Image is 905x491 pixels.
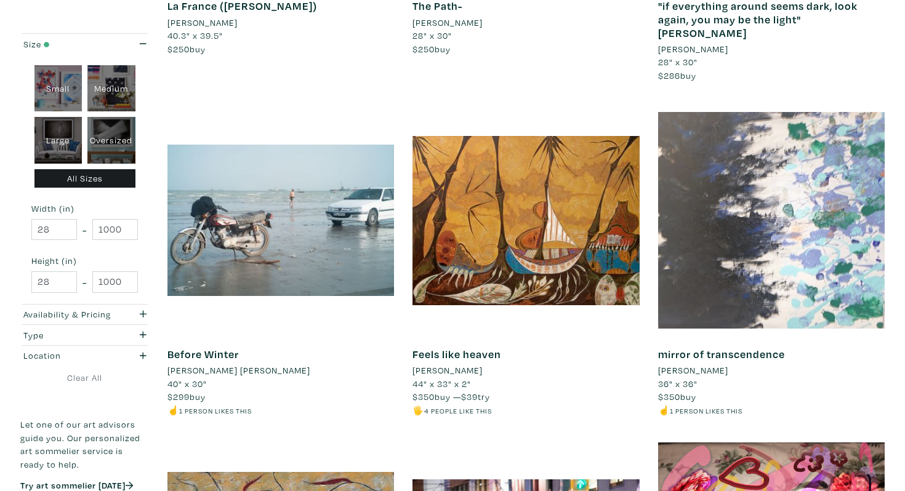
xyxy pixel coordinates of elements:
[658,42,728,56] li: [PERSON_NAME]
[412,364,483,377] li: [PERSON_NAME]
[34,65,82,112] div: Small
[167,43,206,55] span: buy
[167,30,223,41] span: 40.3" x 39.5"
[167,43,190,55] span: $250
[20,325,149,345] button: Type
[658,347,785,361] a: mirror of transcendence
[167,16,394,30] a: [PERSON_NAME]
[179,406,252,415] small: 1 person likes this
[167,364,394,377] a: [PERSON_NAME] [PERSON_NAME]
[658,70,680,81] span: $286
[167,364,310,377] li: [PERSON_NAME] [PERSON_NAME]
[412,43,451,55] span: buy
[412,16,639,30] a: [PERSON_NAME]
[82,274,87,290] span: -
[658,364,885,377] a: [PERSON_NAME]
[412,404,639,417] li: 🖐️
[658,378,698,389] span: 36" x 36"
[34,169,135,188] div: All Sizes
[412,378,471,389] span: 44" x 33" x 2"
[20,418,149,471] p: Let one of our art advisors guide you. Our personalized art sommelier service is ready to help.
[31,204,138,213] small: Width (in)
[82,222,87,238] span: -
[670,406,742,415] small: 1 person likes this
[23,329,111,342] div: Type
[658,364,728,377] li: [PERSON_NAME]
[658,391,696,402] span: buy
[167,347,239,361] a: Before Winter
[658,391,680,402] span: $350
[20,371,149,385] a: Clear All
[167,16,238,30] li: [PERSON_NAME]
[34,117,82,164] div: Large
[658,70,696,81] span: buy
[20,346,149,366] button: Location
[461,391,478,402] span: $39
[424,406,492,415] small: 4 people like this
[20,305,149,325] button: Availability & Pricing
[23,349,111,362] div: Location
[412,364,639,377] a: [PERSON_NAME]
[167,391,206,402] span: buy
[412,347,501,361] a: Feels like heaven
[23,308,111,321] div: Availability & Pricing
[658,42,885,56] a: [PERSON_NAME]
[412,16,483,30] li: [PERSON_NAME]
[167,378,207,389] span: 40" x 30"
[87,117,135,164] div: Oversized
[167,404,394,417] li: ☝️
[167,391,190,402] span: $299
[31,257,138,265] small: Height (in)
[20,34,149,54] button: Size
[658,404,885,417] li: ☝️
[87,65,135,112] div: Medium
[412,391,435,402] span: $350
[658,56,698,68] span: 28" x 30"
[23,38,111,51] div: Size
[412,391,490,402] span: buy — try
[412,43,435,55] span: $250
[20,479,134,491] a: Try art sommelier [DATE]
[412,30,452,41] span: 28" x 30"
